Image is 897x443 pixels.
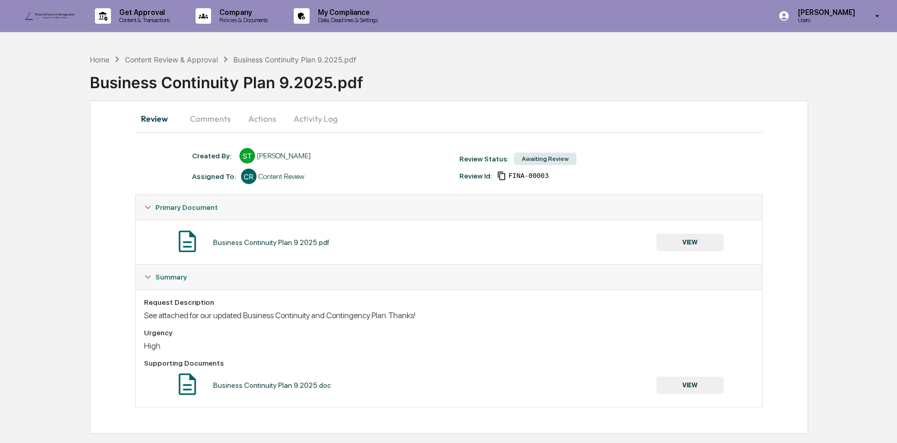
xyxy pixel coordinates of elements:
[144,310,755,320] div: See attached for our updated Business Continuity and Contingency Plan. Thanks!
[864,409,892,437] iframe: Open customer support
[239,148,255,163] div: ST
[310,17,383,24] p: Data, Deadlines & Settings
[125,55,218,64] div: Content Review & Approval
[508,172,549,180] span: 4a8fea80-6dff-46bb-86b8-65ff5c9b9ae1
[211,17,273,24] p: Policies & Documents
[239,106,285,131] button: Actions
[155,273,187,281] span: Summary
[174,371,200,397] img: Document Icon
[656,376,724,394] button: VIEW
[144,298,755,306] div: Request Description
[135,106,763,131] div: secondary tabs example
[259,172,305,181] div: Content Review
[192,152,234,160] div: Created By: ‎ ‎
[90,55,109,64] div: Home
[790,17,860,24] p: Users
[136,195,763,220] div: Primary Document
[90,65,897,92] div: Business Continuity Plan 9.2025.pdf
[111,17,175,24] p: Content & Transactions
[211,8,273,17] p: Company
[144,341,755,351] div: High
[213,381,331,389] div: Business Continuity Plan 9.2025.doc
[233,55,356,64] div: Business Continuity Plan 9.2025.pdf
[111,8,175,17] p: Get Approval
[135,106,182,131] button: Review
[155,203,218,211] span: Primary Document
[192,172,236,181] div: Assigned To:
[514,153,576,165] div: Awaiting Review
[241,169,257,184] div: CR
[144,329,755,337] div: Urgency
[182,106,239,131] button: Comments
[257,152,311,160] div: [PERSON_NAME]
[174,228,200,254] img: Document Icon
[285,106,346,131] button: Activity Log
[213,238,329,247] div: Business Continuity Plan 9.2025.pdf
[144,359,755,367] div: Supporting Documents
[459,155,509,163] div: Review Status:
[25,12,74,20] img: logo
[656,234,724,251] button: VIEW
[459,172,492,180] div: Review Id:
[790,8,860,17] p: [PERSON_NAME]
[310,8,383,17] p: My Compliance
[136,289,763,407] div: Summary
[136,220,763,264] div: Primary Document
[136,265,763,289] div: Summary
